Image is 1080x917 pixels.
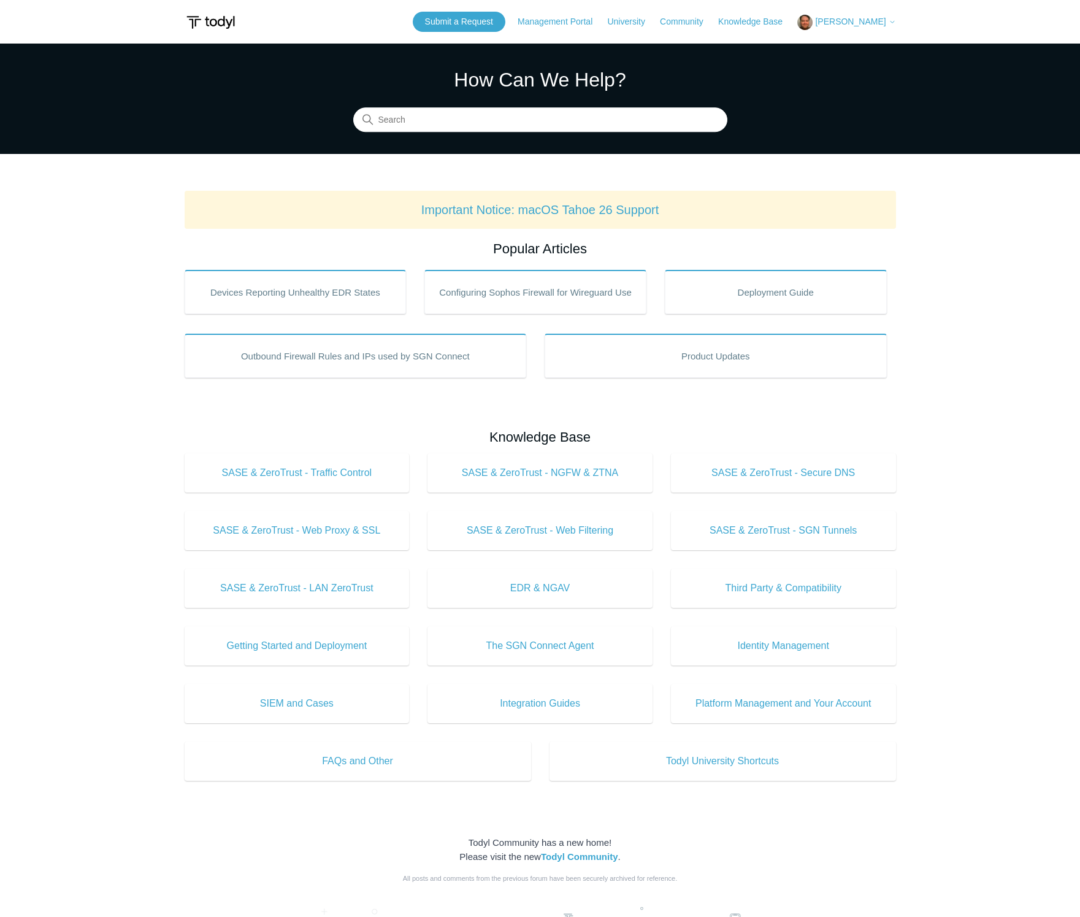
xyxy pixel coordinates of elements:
img: Todyl Support Center Help Center home page [185,11,237,34]
span: Todyl University Shortcuts [568,754,878,769]
div: All posts and comments from the previous forum have been securely archived for reference. [185,873,896,884]
h2: Knowledge Base [185,427,896,447]
span: SASE & ZeroTrust - Traffic Control [203,466,391,480]
span: The SGN Connect Agent [446,639,634,653]
span: SASE & ZeroTrust - Secure DNS [689,466,878,480]
a: Platform Management and Your Account [671,684,896,723]
input: Search [353,108,727,132]
a: Third Party & Compatibility [671,569,896,608]
a: Configuring Sophos Firewall for Wireguard Use [424,270,646,314]
a: Management Portal [518,15,605,28]
span: [PERSON_NAME] [815,17,886,26]
span: EDR & NGAV [446,581,634,596]
a: Getting Started and Deployment [185,626,410,666]
span: SASE & ZeroTrust - LAN ZeroTrust [203,581,391,596]
span: Third Party & Compatibility [689,581,878,596]
span: Identity Management [689,639,878,653]
div: Todyl Community has a new home! Please visit the new . [185,836,896,864]
a: SASE & ZeroTrust - NGFW & ZTNA [427,453,653,493]
a: The SGN Connect Agent [427,626,653,666]
a: FAQs and Other [185,742,531,781]
a: SASE & ZeroTrust - LAN ZeroTrust [185,569,410,608]
a: University [607,15,657,28]
a: Todyl Community [541,851,618,862]
a: Submit a Request [413,12,505,32]
a: Todyl University Shortcuts [550,742,896,781]
a: SASE & ZeroTrust - Traffic Control [185,453,410,493]
a: Deployment Guide [665,270,887,314]
button: [PERSON_NAME] [797,15,895,30]
span: FAQs and Other [203,754,513,769]
a: Integration Guides [427,684,653,723]
a: Community [660,15,716,28]
a: Knowledge Base [718,15,795,28]
span: SASE & ZeroTrust - Web Proxy & SSL [203,523,391,538]
a: EDR & NGAV [427,569,653,608]
span: SIEM and Cases [203,696,391,711]
a: SASE & ZeroTrust - Secure DNS [671,453,896,493]
a: Outbound Firewall Rules and IPs used by SGN Connect [185,334,527,378]
a: SASE & ZeroTrust - Web Proxy & SSL [185,511,410,550]
span: Integration Guides [446,696,634,711]
span: Platform Management and Your Account [689,696,878,711]
span: Getting Started and Deployment [203,639,391,653]
a: Devices Reporting Unhealthy EDR States [185,270,407,314]
a: Product Updates [545,334,887,378]
span: SASE & ZeroTrust - NGFW & ZTNA [446,466,634,480]
a: Identity Management [671,626,896,666]
a: Important Notice: macOS Tahoe 26 Support [421,203,659,217]
a: SIEM and Cases [185,684,410,723]
h2: Popular Articles [185,239,896,259]
a: SASE & ZeroTrust - Web Filtering [427,511,653,550]
h1: How Can We Help? [353,65,727,94]
span: SASE & ZeroTrust - SGN Tunnels [689,523,878,538]
span: SASE & ZeroTrust - Web Filtering [446,523,634,538]
a: SASE & ZeroTrust - SGN Tunnels [671,511,896,550]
